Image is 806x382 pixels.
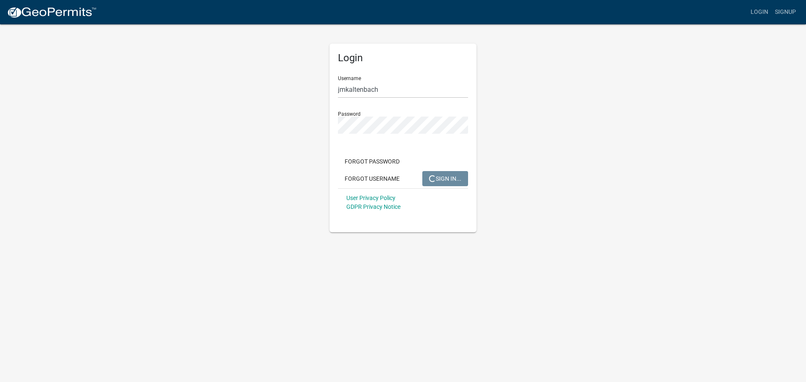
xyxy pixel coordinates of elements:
[338,171,406,186] button: Forgot Username
[338,154,406,169] button: Forgot Password
[747,4,772,20] a: Login
[346,203,400,210] a: GDPR Privacy Notice
[346,195,395,201] a: User Privacy Policy
[422,171,468,186] button: SIGN IN...
[772,4,799,20] a: Signup
[338,52,468,64] h5: Login
[429,175,461,182] span: SIGN IN...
